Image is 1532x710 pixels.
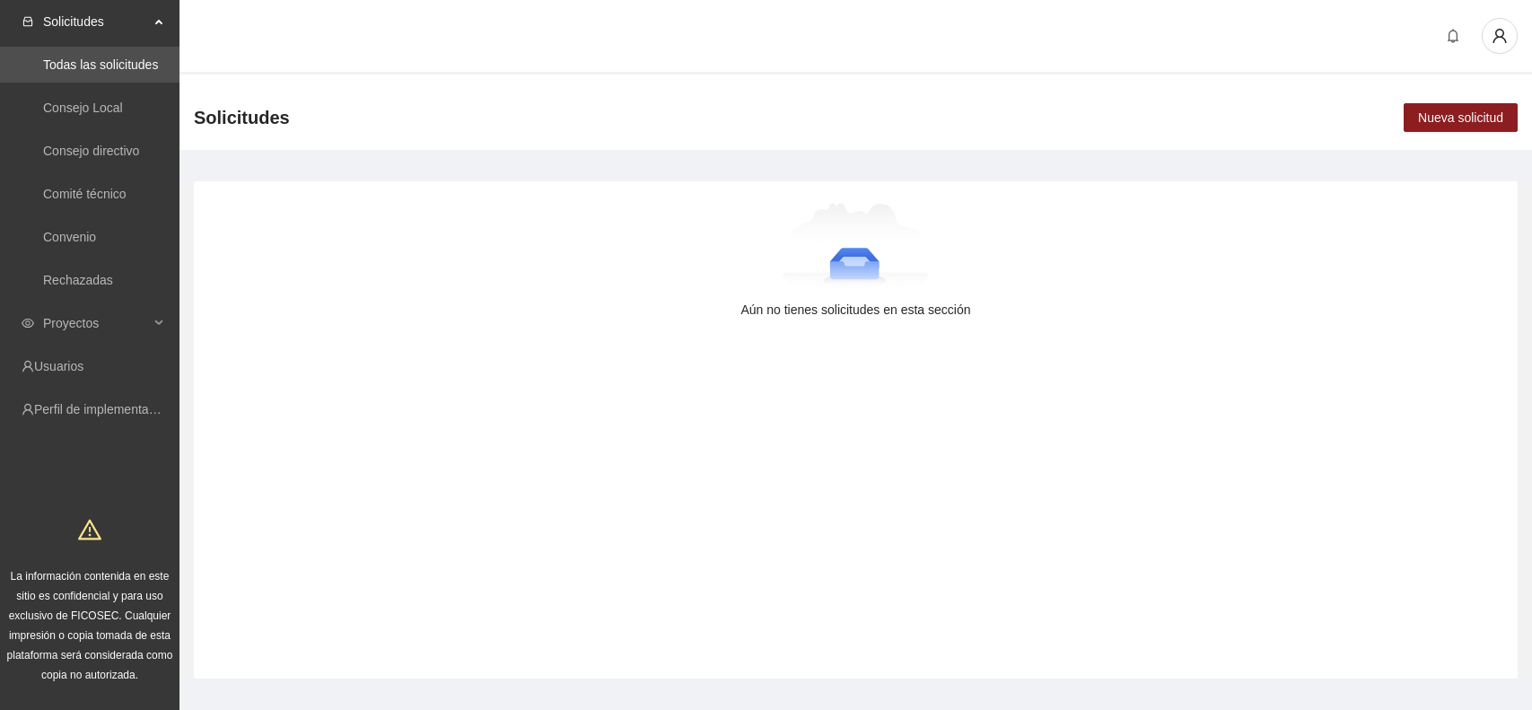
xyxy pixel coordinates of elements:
[223,300,1489,320] div: Aún no tienes solicitudes en esta sección
[1483,28,1517,44] span: user
[22,317,34,329] span: eye
[43,230,96,244] a: Convenio
[1440,29,1466,43] span: bell
[1482,18,1518,54] button: user
[1418,108,1503,127] span: Nueva solicitud
[34,402,174,416] a: Perfil de implementadora
[1404,103,1518,132] button: Nueva solicitud
[43,4,149,39] span: Solicitudes
[34,359,83,373] a: Usuarios
[194,103,290,132] span: Solicitudes
[43,305,149,341] span: Proyectos
[43,101,123,115] a: Consejo Local
[7,570,173,681] span: La información contenida en este sitio es confidencial y para uso exclusivo de FICOSEC. Cualquier...
[43,57,158,72] a: Todas las solicitudes
[43,273,113,287] a: Rechazadas
[43,144,139,158] a: Consejo directivo
[22,15,34,28] span: inbox
[1439,22,1467,50] button: bell
[43,187,127,201] a: Comité técnico
[78,518,101,541] span: warning
[783,203,929,293] img: Aún no tienes solicitudes en esta sección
